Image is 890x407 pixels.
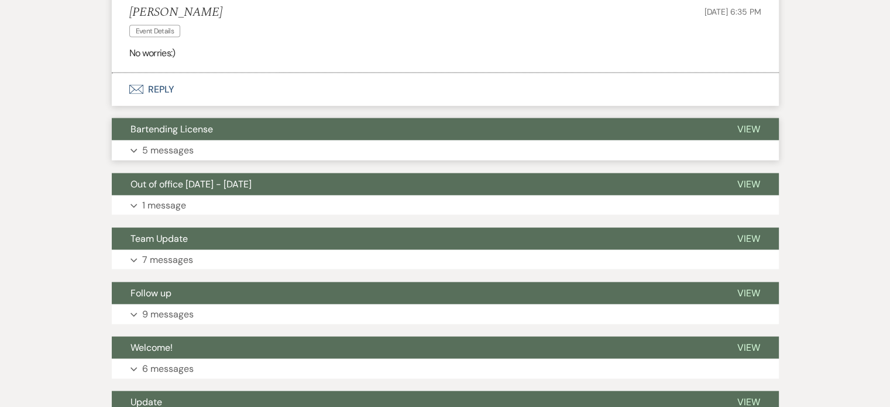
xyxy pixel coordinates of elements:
p: 7 messages [142,252,193,268]
button: Follow up [112,282,719,305]
button: 7 messages [112,250,779,270]
span: View [737,287,760,299]
button: Out of office [DATE] - [DATE] [112,173,719,196]
p: 1 message [142,198,186,213]
h5: [PERSON_NAME] [129,5,222,20]
span: Welcome! [130,341,173,354]
button: 1 message [112,196,779,216]
span: [DATE] 6:35 PM [704,6,761,17]
p: 9 messages [142,307,194,322]
button: 9 messages [112,305,779,324]
span: Event Details [129,25,181,37]
span: Team Update [130,232,188,245]
button: View [719,228,779,250]
button: 5 messages [112,141,779,160]
span: Bartending License [130,123,213,135]
span: View [737,123,760,135]
button: Team Update [112,228,719,250]
p: 5 messages [142,143,194,158]
button: View [719,337,779,359]
p: No worries:) [129,46,761,61]
button: View [719,282,779,305]
button: View [719,173,779,196]
p: 6 messages [142,361,194,377]
span: View [737,232,760,245]
button: View [719,118,779,141]
span: Out of office [DATE] - [DATE] [130,178,252,190]
span: View [737,178,760,190]
span: View [737,341,760,354]
button: Welcome! [112,337,719,359]
button: Bartending License [112,118,719,141]
button: Reply [112,73,779,106]
button: 6 messages [112,359,779,379]
span: Follow up [130,287,171,299]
